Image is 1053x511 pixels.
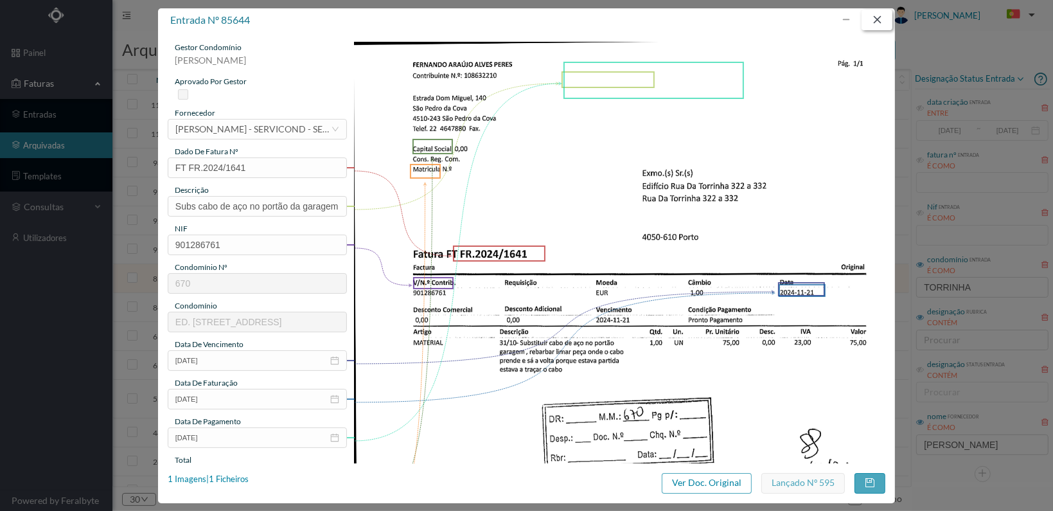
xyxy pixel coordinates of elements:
span: data de pagamento [175,417,241,426]
span: dado de fatura nº [175,147,238,156]
span: condomínio [175,301,217,310]
span: fornecedor [175,108,215,118]
i: icon: down [332,125,339,133]
i: icon: calendar [330,433,339,442]
div: [PERSON_NAME] [168,53,347,76]
button: Ver Doc. Original [662,473,752,494]
span: data de vencimento [175,339,243,349]
button: Lançado nº 595 [761,473,845,494]
span: NIF [175,224,188,233]
i: icon: calendar [330,395,339,404]
button: PT [996,4,1040,25]
div: FERNANDO ARAÚJO ALVES - SERVICOND - SERVIÇOS EM CONDOMÍNIOS [175,120,331,139]
span: total [175,455,191,465]
span: condomínio nº [175,262,227,272]
div: 1 Imagens | 1 Ficheiros [168,473,249,486]
span: entrada nº 85644 [170,13,250,26]
span: data de faturação [175,378,238,388]
span: descrição [175,185,209,195]
span: gestor condomínio [175,42,242,52]
span: aprovado por gestor [175,76,247,86]
i: icon: calendar [330,356,339,365]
